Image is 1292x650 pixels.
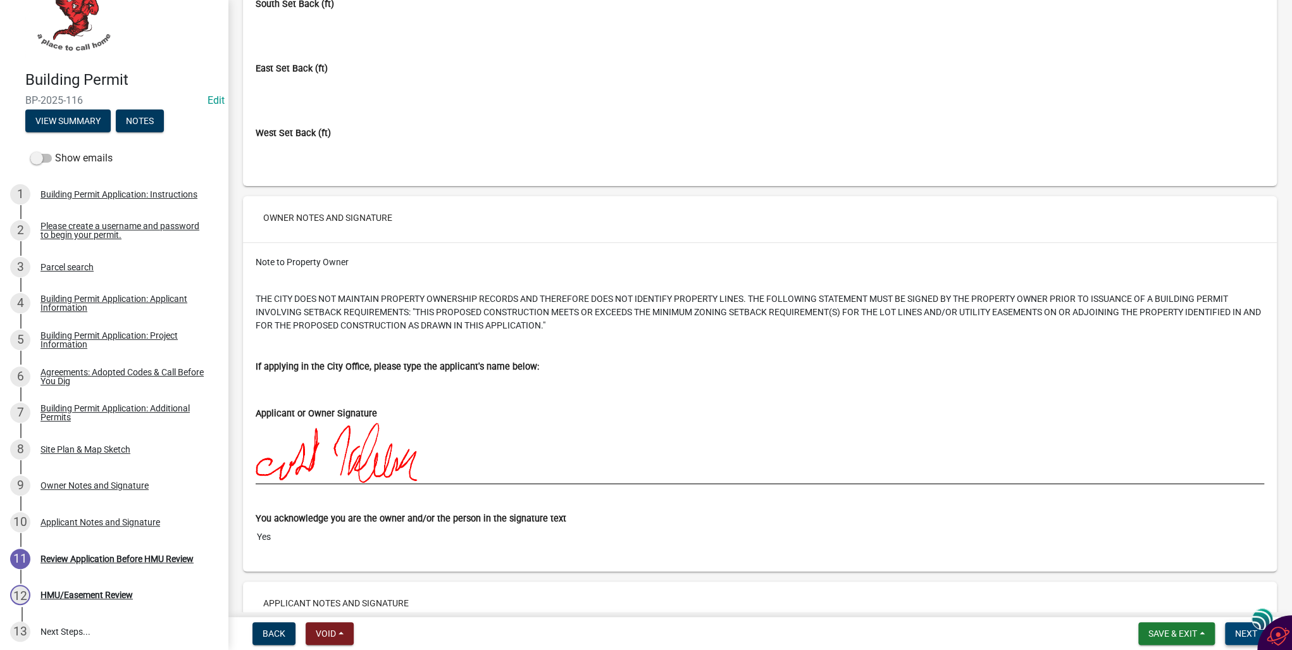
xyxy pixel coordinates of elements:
button: Void [306,622,354,645]
div: Building Permit Application: Additional Permits [40,404,208,422]
wm-modal-confirm: Edit Application Number [208,94,225,106]
div: 12 [10,585,30,605]
div: Please create a username and password to begin your permit. [40,222,208,239]
label: West Set Back (ft) [256,129,331,138]
label: You acknowledge you are the owner and/or the person in the signature text [256,515,566,523]
span: BP-2025-116 [25,94,202,106]
div: 6 [10,366,30,387]
div: Review Application Before HMU Review [40,554,194,563]
div: Building Permit Application: Applicant Information [40,294,208,312]
div: 11 [10,549,30,569]
label: Applicant or Owner Signature [256,409,377,418]
span: Save & Exit [1148,628,1197,639]
div: 10 [10,512,30,532]
div: 2 [10,220,30,241]
div: 8 [10,439,30,459]
button: View Summary [25,109,111,132]
div: 9 [10,475,30,496]
wm-modal-confirm: Notes [116,116,164,127]
div: 4 [10,293,30,313]
p: Note to Property Owner [256,256,1264,282]
h4: Building Permit [25,71,218,89]
button: Back [252,622,295,645]
img: svg+xml;base64,PHN2ZyB3aWR0aD0iNDgiIGhlaWdodD0iNDgiIHZpZXdCb3g9IjAgMCA0OCA0OCIgZmlsbD0ibm9uZSIgeG... [1252,608,1273,631]
button: Notes [116,109,164,132]
label: East Set Back (ft) [256,65,328,73]
div: Parcel search [40,263,94,272]
span: Back [263,628,285,639]
div: 5 [10,330,30,350]
div: Site Plan & Map Sketch [40,445,130,454]
div: 1 [10,184,30,204]
div: Agreements: Adopted Codes & Call Before You Dig [40,368,208,385]
div: Building Permit Application: Instructions [40,190,197,199]
div: 7 [10,403,30,423]
div: HMU/Easement Review [40,591,133,599]
p: THE CITY DOES NOT MAINTAIN PROPERTY OWNERSHIP RECORDS AND THEREFORE DOES NOT IDENTIFY PROPERTY LI... [256,292,1264,332]
div: Building Permit Application: Project Information [40,331,208,349]
div: 13 [10,622,30,642]
div: Applicant Notes and Signature [40,518,160,527]
span: Void [316,628,336,639]
label: If applying in the City Office, please type the applicant's name below: [256,363,539,372]
button: Save & Exit [1138,622,1215,645]
a: Edit [208,94,225,106]
wm-modal-confirm: Summary [25,116,111,127]
div: 3 [10,257,30,277]
div: Owner Notes and Signature [40,481,149,490]
label: Show emails [30,151,113,166]
img: ClDxkZ8AZcAacAWfAGXAGnAFnwBlwBpyBZAb+P1h+xvFuF590AAAAAElFTkSuQmCC [256,420,422,484]
button: Next [1225,622,1267,645]
span: Next [1235,628,1257,639]
button: Owner Notes and Signature [253,206,402,229]
button: Applicant Notes and Signature [253,592,419,615]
